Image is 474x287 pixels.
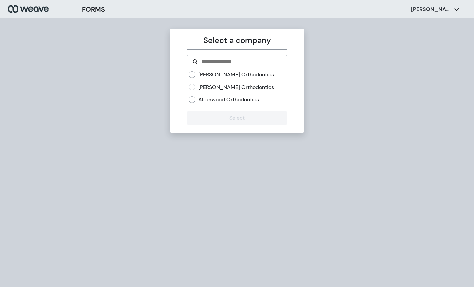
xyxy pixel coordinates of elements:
[198,71,274,78] label: [PERSON_NAME] Orthodontics
[187,34,287,46] p: Select a company
[187,111,287,125] button: Select
[198,84,274,91] label: [PERSON_NAME] Orthodontics
[198,96,259,103] label: Alderwood Orthodontics
[201,58,281,66] input: Search
[82,4,105,14] h3: FORMS
[411,6,451,13] p: [PERSON_NAME]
